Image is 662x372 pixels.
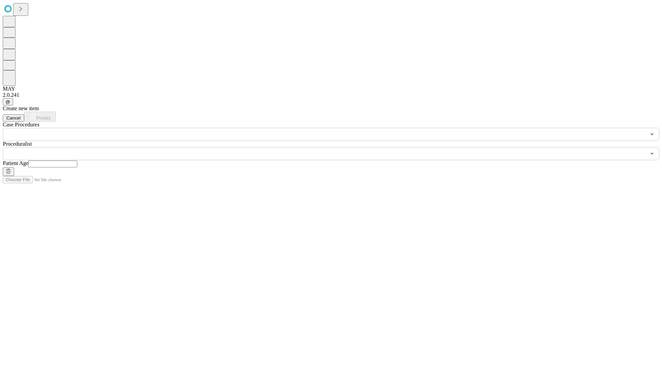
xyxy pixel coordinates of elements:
[3,98,13,105] button: @
[647,130,657,139] button: Open
[3,114,24,122] button: Cancel
[3,122,39,127] span: Scheduled Procedure
[3,141,32,147] span: Proceduralist
[647,149,657,158] button: Open
[6,115,21,121] span: Cancel
[24,112,56,122] button: Predict
[3,86,659,92] div: MAY
[36,115,50,121] span: Predict
[3,105,39,111] span: Create new item
[3,92,659,98] div: 2.0.241
[3,160,28,166] span: Patient Age
[6,99,10,104] span: @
